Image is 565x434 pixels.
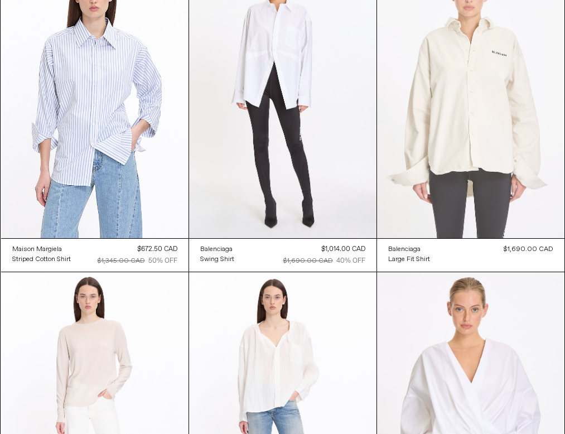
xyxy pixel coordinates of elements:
div: $672.50 CAD [137,244,177,254]
div: Large Fit Shirt [388,255,430,264]
a: Large Fit Shirt [388,254,430,264]
div: Striped Cotton Shirt [12,255,71,264]
div: Swing Shirt [200,255,234,264]
div: Maison Margiela [12,245,62,254]
div: $1,014.00 CAD [321,244,365,254]
div: Balenciaga [200,245,233,254]
div: Balenciaga [388,245,421,254]
a: Balenciaga [388,244,430,254]
a: Balenciaga [200,244,234,254]
div: $1,690.00 CAD [283,256,333,266]
div: $1,345.00 CAD [98,256,145,266]
div: 50% OFF [148,256,177,266]
a: Swing Shirt [200,254,234,264]
a: Striped Cotton Shirt [12,254,71,264]
div: $1,690.00 CAD [504,244,553,254]
div: 40% OFF [336,256,365,266]
a: Maison Margiela [12,244,71,254]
